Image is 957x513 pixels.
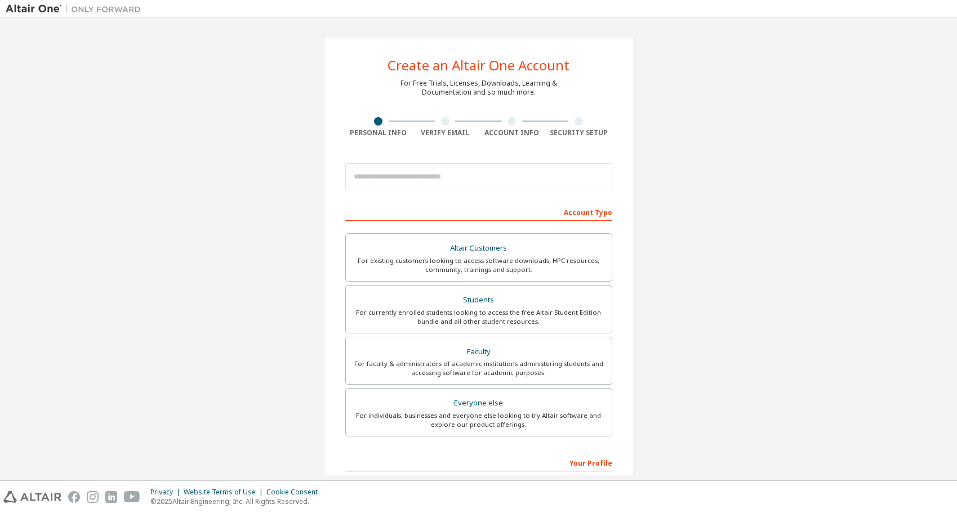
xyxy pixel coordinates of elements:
div: Faculty [353,344,605,360]
div: Your Profile [345,453,612,471]
img: instagram.svg [87,491,99,503]
img: altair_logo.svg [3,491,61,503]
div: Personal Info [345,128,412,137]
div: For individuals, businesses and everyone else looking to try Altair software and explore our prod... [353,411,605,429]
img: linkedin.svg [105,491,117,503]
div: Security Setup [545,128,612,137]
div: Website Terms of Use [184,488,266,497]
div: Account Type [345,203,612,221]
div: For currently enrolled students looking to access the free Altair Student Edition bundle and all ... [353,308,605,326]
img: youtube.svg [124,491,140,503]
div: Altair Customers [353,240,605,256]
div: Cookie Consent [266,488,324,497]
div: Privacy [150,488,184,497]
p: © 2025 Altair Engineering, Inc. All Rights Reserved. [150,497,324,506]
img: Altair One [6,3,146,15]
div: Everyone else [353,395,605,411]
div: Create an Altair One Account [388,59,569,72]
div: For Free Trials, Licenses, Downloads, Learning & Documentation and so much more. [400,79,557,97]
div: Account Info [479,128,546,137]
div: For existing customers looking to access software downloads, HPC resources, community, trainings ... [353,256,605,274]
div: Verify Email [412,128,479,137]
div: Students [353,292,605,308]
div: For faculty & administrators of academic institutions administering students and accessing softwa... [353,359,605,377]
img: facebook.svg [68,491,80,503]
